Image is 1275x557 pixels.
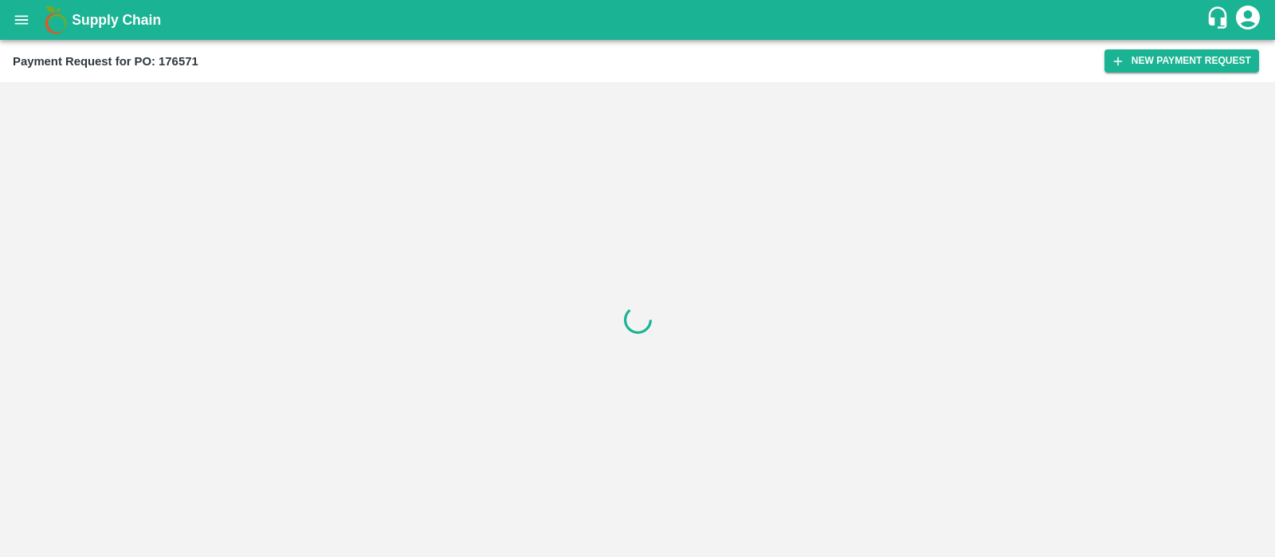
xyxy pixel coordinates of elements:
div: customer-support [1206,6,1234,34]
button: open drawer [3,2,40,38]
img: logo [40,4,72,36]
button: New Payment Request [1104,49,1259,73]
div: account of current user [1234,3,1262,37]
b: Supply Chain [72,12,161,28]
a: Supply Chain [72,9,1206,31]
b: Payment Request for PO: 176571 [13,55,198,68]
